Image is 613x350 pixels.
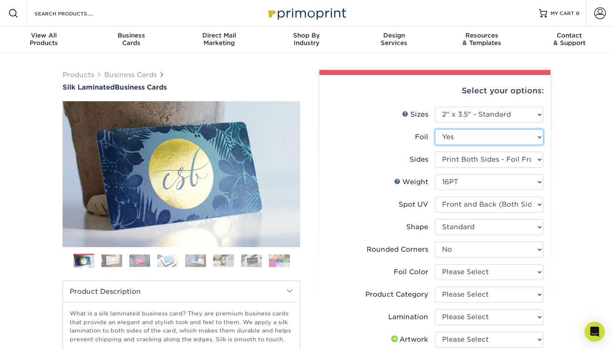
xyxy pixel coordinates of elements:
img: Silk Laminated 01 [63,55,300,293]
img: Business Cards 06 [213,254,234,267]
span: Design [350,32,438,39]
span: Shop By [263,32,350,39]
div: & Templates [438,32,525,47]
a: BusinessCards [88,27,175,53]
div: Spot UV [399,200,428,210]
div: Shape [406,222,428,232]
span: Contact [525,32,613,39]
div: Select your options: [326,75,544,107]
span: Business [88,32,175,39]
span: Resources [438,32,525,39]
img: Business Cards 01 [73,251,94,272]
img: Business Cards 07 [241,254,262,267]
a: Products [63,71,94,79]
div: Foil Color [394,267,428,277]
div: Cards [88,32,175,47]
div: Lamination [388,312,428,322]
a: Direct MailMarketing [175,27,263,53]
div: Artwork [389,335,428,345]
div: Foil [415,132,428,142]
span: MY CART [550,10,574,17]
div: & Support [525,32,613,47]
a: DesignServices [350,27,438,53]
div: Product Category [365,290,428,300]
img: Business Cards 03 [129,254,150,267]
span: Direct Mail [175,32,263,39]
div: Open Intercom Messenger [585,322,605,342]
h1: Business Cards [63,83,300,91]
div: Rounded Corners [367,245,428,255]
span: 0 [576,10,580,16]
div: Services [350,32,438,47]
a: Business Cards [104,71,157,79]
input: SEARCH PRODUCTS..... [34,8,115,18]
div: Marketing [175,32,263,47]
a: Shop ByIndustry [263,27,350,53]
img: Business Cards 02 [101,254,122,267]
img: Primoprint [265,4,348,22]
img: Business Cards 04 [157,254,178,267]
img: Business Cards 08 [269,254,290,267]
a: Contact& Support [525,27,613,53]
div: Sides [410,155,428,165]
div: Sizes [402,110,428,120]
div: Weight [394,177,428,187]
div: Industry [263,32,350,47]
img: Business Cards 05 [185,254,206,267]
a: Resources& Templates [438,27,525,53]
span: Silk Laminated [63,83,115,91]
a: Silk LaminatedBusiness Cards [63,83,300,91]
h2: Product Description [63,281,300,302]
